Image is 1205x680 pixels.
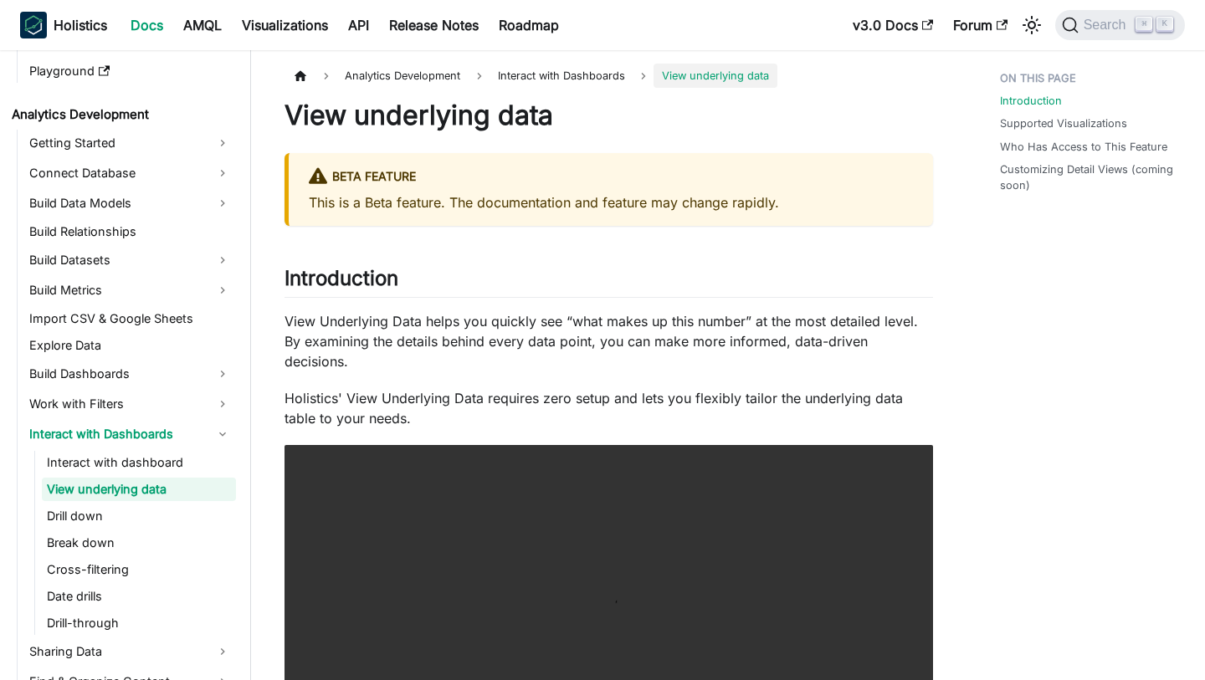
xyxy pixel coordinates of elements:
a: Customizing Detail Views (coming soon) [1000,161,1178,193]
span: View underlying data [654,64,777,88]
a: Release Notes [379,12,489,38]
b: Holistics [54,15,107,35]
a: Interact with Dashboards [24,421,236,447]
a: Drill down [42,504,236,528]
span: Analytics Development [336,64,469,88]
a: Analytics Development [7,103,236,126]
a: Break down [42,531,236,555]
button: Switch between dark and light mode (currently light mode) [1018,12,1045,38]
a: API [338,12,379,38]
a: Supported Visualizations [1000,115,1127,131]
nav: Breadcrumbs [285,64,933,88]
a: Interact with dashboard [42,451,236,474]
a: v3.0 Docs [843,12,943,38]
a: Build Datasets [24,247,236,274]
a: Who Has Access to This Feature [1000,139,1167,155]
a: Work with Filters [24,391,236,417]
p: This is a Beta feature. The documentation and feature may change rapidly. [309,192,913,212]
a: Import CSV & Google Sheets [24,307,236,330]
a: Cross-filtering [42,558,236,581]
span: Interact with Dashboards [490,64,633,88]
a: Connect Database [24,160,236,187]
a: Home page [285,64,316,88]
a: Introduction [1000,93,1062,109]
a: Visualizations [232,12,338,38]
p: View Underlying Data helps you quickly see “what makes up this number” at the most detailed level... [285,311,933,371]
a: HolisticsHolistics [20,12,107,38]
span: Search [1079,18,1136,33]
a: AMQL [173,12,232,38]
a: Date drills [42,585,236,608]
a: Getting Started [24,130,236,156]
kbd: ⌘ [1136,17,1152,32]
p: Holistics' View Underlying Data requires zero setup and lets you flexibly tailor the underlying d... [285,388,933,428]
a: Forum [943,12,1018,38]
a: Build Data Models [24,190,236,217]
a: View underlying data [42,478,236,501]
a: Docs [120,12,173,38]
img: Holistics [20,12,47,38]
kbd: K [1156,17,1173,32]
a: Playground [24,59,236,83]
h2: Introduction [285,266,933,298]
div: BETA FEATURE [309,166,913,188]
a: Roadmap [489,12,569,38]
a: Explore Data [24,334,236,357]
h1: View underlying data [285,99,933,132]
a: Build Dashboards [24,360,236,387]
button: Search (Command+K) [1055,10,1185,40]
a: Build Metrics [24,277,236,304]
a: Drill-through [42,611,236,635]
a: Sharing Data [24,638,236,665]
a: Build Relationships [24,220,236,243]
